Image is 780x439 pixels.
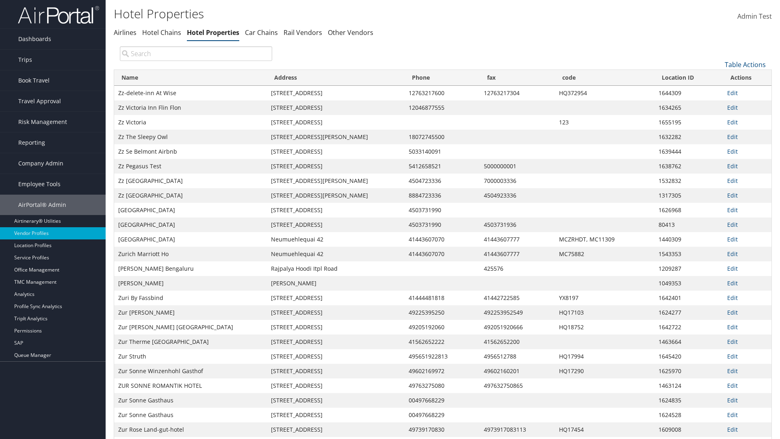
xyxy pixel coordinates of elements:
td: [STREET_ADDRESS] [267,320,404,335]
span: Risk Management [18,112,67,132]
a: Airlines [114,28,136,37]
td: HQ18752 [555,320,654,335]
td: Zz [GEOGRAPHIC_DATA] [114,174,267,188]
td: Zz Se Belmont Airbnb [114,144,267,159]
td: 18072745500 [405,130,480,144]
td: Zur Rose Land-gut-hotel [114,422,267,437]
span: Book Travel [18,70,50,91]
th: Location ID: activate to sort column ascending [654,70,723,86]
td: 41443607777 [480,232,555,247]
td: 49602160201 [480,364,555,378]
td: Zz-delete-inn At Wise [114,86,267,100]
td: 1624528 [654,408,723,422]
a: Edit [727,118,738,126]
a: Hotel Chains [142,28,181,37]
a: Edit [727,191,738,199]
a: Edit [727,148,738,155]
td: 1644309 [654,86,723,100]
td: [STREET_ADDRESS] [267,378,404,393]
td: [STREET_ADDRESS] [267,422,404,437]
td: 49205192060 [405,320,480,335]
td: YX8197 [555,291,654,305]
td: 1632282 [654,130,723,144]
span: Company Admin [18,153,63,174]
td: 5412658521 [405,159,480,174]
a: Edit [727,382,738,389]
td: 1609008 [654,422,723,437]
td: 12763217304 [480,86,555,100]
td: 1463124 [654,378,723,393]
td: [STREET_ADDRESS][PERSON_NAME] [267,130,404,144]
td: 4503731990 [405,203,480,217]
td: 1049353 [654,276,723,291]
td: [STREET_ADDRESS] [267,144,404,159]
th: Address: activate to sort column ascending [267,70,404,86]
span: Admin Test [737,12,772,21]
td: 4973917083113 [480,422,555,437]
td: 495651922813 [405,349,480,364]
td: 41562652200 [480,335,555,349]
td: 425576 [480,261,555,276]
td: Zurich Marriott Ho [114,247,267,261]
td: [STREET_ADDRESS] [267,115,404,130]
td: 00497668229 [405,393,480,408]
td: 123 [555,115,654,130]
td: Zur Struth [114,349,267,364]
td: 492253952549 [480,305,555,320]
td: [PERSON_NAME] Bengaluru [114,261,267,276]
a: Other Vendors [328,28,373,37]
td: 5000000001 [480,159,555,174]
th: Name: activate to sort column ascending [114,70,267,86]
td: 1209287 [654,261,723,276]
a: Edit [727,279,738,287]
a: Edit [727,367,738,375]
td: 49602169972 [405,364,480,378]
td: 1317305 [654,188,723,203]
td: [STREET_ADDRESS] [267,100,404,115]
a: Edit [727,206,738,214]
td: [STREET_ADDRESS] [267,203,404,217]
a: Edit [727,396,738,404]
td: [STREET_ADDRESS] [267,217,404,232]
td: 4503731990 [405,217,480,232]
td: [STREET_ADDRESS][PERSON_NAME] [267,188,404,203]
td: 497632750865 [480,378,555,393]
span: Employee Tools [18,174,61,194]
td: HQ372954 [555,86,654,100]
span: Travel Approval [18,91,61,111]
td: 1634265 [654,100,723,115]
td: 49763275080 [405,378,480,393]
td: [STREET_ADDRESS] [267,408,404,422]
td: 1626968 [654,203,723,217]
td: HQ17103 [555,305,654,320]
td: [STREET_ADDRESS] [267,364,404,378]
td: 1642722 [654,320,723,335]
td: Zuri By Fassbind [114,291,267,305]
td: Zur Sonne Gasthaus [114,393,267,408]
td: Zur Therme [GEOGRAPHIC_DATA] [114,335,267,349]
td: 00497668229 [405,408,480,422]
td: 1625970 [654,364,723,378]
td: [STREET_ADDRESS] [267,305,404,320]
a: Edit [727,411,738,419]
td: 80413 [654,217,723,232]
td: 4503731936 [480,217,555,232]
a: Edit [727,177,738,185]
a: Car Chains [245,28,278,37]
a: Rail Vendors [284,28,322,37]
td: 1639444 [654,144,723,159]
td: [STREET_ADDRESS] [267,86,404,100]
td: Zur Sonne Gasthaus [114,408,267,422]
td: 492051920666 [480,320,555,335]
a: Edit [727,162,738,170]
span: Reporting [18,133,45,153]
td: 8884723336 [405,188,480,203]
td: Zur [PERSON_NAME] [GEOGRAPHIC_DATA] [114,320,267,335]
td: Zz Victoria Inn Flin Flon [114,100,267,115]
td: HQ17994 [555,349,654,364]
td: [STREET_ADDRESS][PERSON_NAME] [267,174,404,188]
td: 41443607777 [480,247,555,261]
td: 4956512788 [480,349,555,364]
a: Edit [727,294,738,302]
a: Edit [727,235,738,243]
